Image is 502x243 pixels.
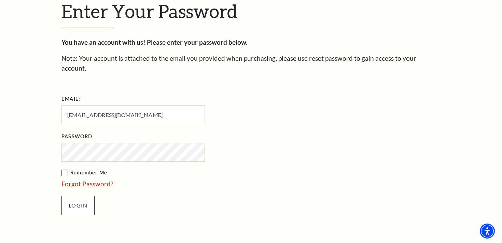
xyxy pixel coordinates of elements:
[147,38,247,46] strong: Please enter your password below.
[61,95,80,103] label: Email:
[61,180,113,188] a: Forgot Password?
[480,224,495,239] div: Accessibility Menu
[61,38,145,46] strong: You have an account with us!
[61,169,273,177] label: Remember Me
[61,132,92,141] label: Password
[61,196,95,215] input: Submit button
[61,105,205,124] input: Required
[61,54,441,73] p: Note: Your account is attached to the email you provided when purchasing, please use reset passwo...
